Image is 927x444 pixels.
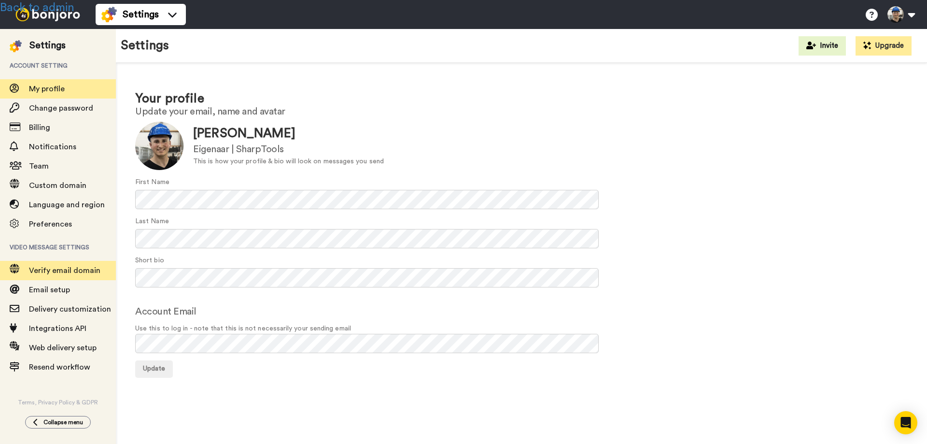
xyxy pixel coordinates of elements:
div: This is how your profile & bio will look on messages you send [193,157,384,167]
span: Integrations API [29,325,86,332]
button: Upgrade [856,36,912,56]
img: settings-colored.svg [10,40,22,52]
span: Email setup [29,286,70,294]
div: Eigenaar | SharpTools [193,143,384,157]
button: Invite [799,36,846,56]
label: Account Email [135,304,197,319]
span: Team [29,162,49,170]
span: Update [143,365,165,372]
img: settings-colored.svg [101,7,117,22]
label: Last Name [135,216,169,227]
label: First Name [135,177,169,187]
span: Use this to log in - note that this is not necessarily your sending email [135,324,908,334]
h1: Your profile [135,92,908,106]
div: [PERSON_NAME] [193,125,384,143]
span: Change password [29,104,93,112]
button: Update [135,360,173,378]
span: My profile [29,85,65,93]
span: Web delivery setup [29,344,97,352]
span: Verify email domain [29,267,100,274]
span: Delivery customization [29,305,111,313]
span: Resend workflow [29,363,90,371]
span: Collapse menu [43,418,83,426]
button: Collapse menu [25,416,91,429]
span: Settings [123,8,159,21]
span: Billing [29,124,50,131]
div: Open Intercom Messenger [894,411,917,434]
label: Short bio [135,256,164,266]
span: Notifications [29,143,76,151]
span: Preferences [29,220,72,228]
h2: Update your email, name and avatar [135,106,908,117]
span: Language and region [29,201,105,209]
span: Custom domain [29,182,86,189]
div: Settings [29,39,66,52]
h1: Settings [121,39,169,53]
